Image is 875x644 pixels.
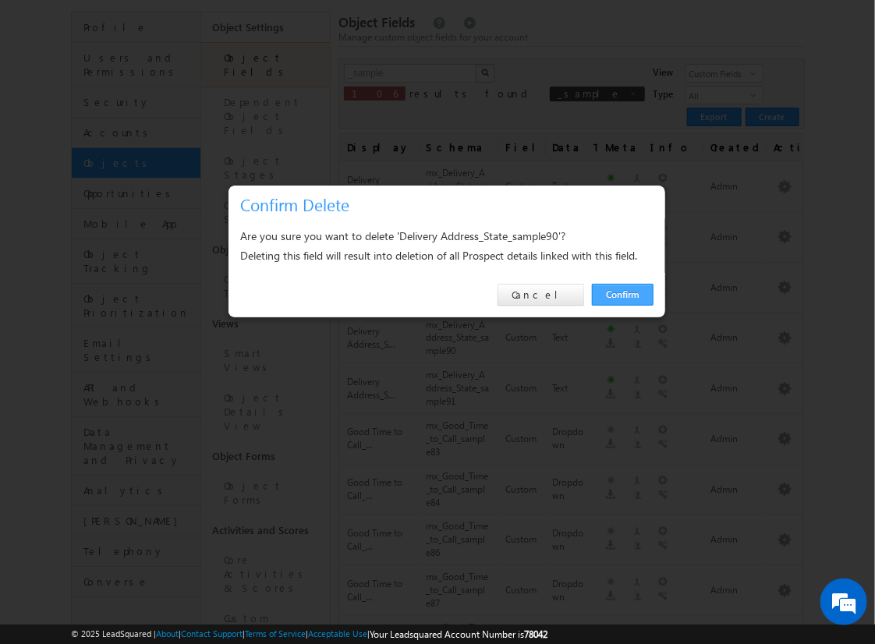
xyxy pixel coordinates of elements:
a: Confirm [592,284,654,306]
h3: Confirm Delete [240,191,660,218]
textarea: Type your message and hit 'Enter' [20,144,285,467]
div: Are you sure you want to delete 'Delivery Address_State_sample90'? Deleting this field will resul... [240,226,654,265]
a: About [156,628,179,639]
a: Acceptable Use [308,628,367,639]
img: d_60004797649_company_0_60004797649 [27,82,66,102]
em: Start Chat [212,480,283,501]
span: Your Leadsquared Account Number is [370,628,547,640]
a: Cancel [498,284,584,306]
a: Contact Support [181,628,243,639]
a: Terms of Service [245,628,306,639]
div: Minimize live chat window [256,8,293,45]
div: Chat with us now [81,82,262,102]
span: © 2025 LeadSquared | | | | | [71,627,547,642]
span: 78042 [524,628,547,640]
